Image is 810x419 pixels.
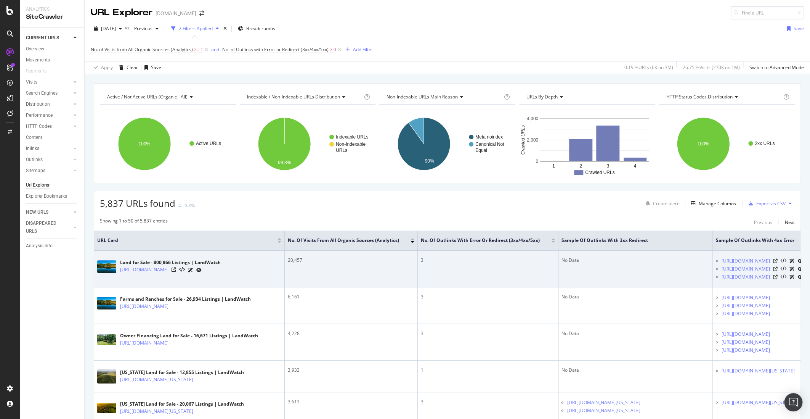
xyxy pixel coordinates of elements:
[722,294,770,301] a: [URL][DOMAIN_NAME]
[26,167,71,175] a: Sitemaps
[235,23,278,35] button: Breadcrumbs
[222,46,329,53] span: No. of Outlinks with Error or Redirect (3xx/4xx/5xx)
[688,199,736,208] button: Manage Columns
[97,237,276,244] span: URL Card
[194,46,199,53] span: >=
[26,242,53,250] div: Analysis Info
[26,13,78,21] div: SiteCrawler
[26,167,45,175] div: Sitemaps
[26,111,53,119] div: Performance
[131,23,162,35] button: Previous
[26,219,71,235] a: DISAPPEARED URLS
[698,141,709,147] text: 100%
[120,303,168,310] a: [URL][DOMAIN_NAME]
[127,64,138,71] div: Clear
[26,67,47,75] div: Segments
[26,34,71,42] a: CURRENT URLS
[659,111,795,177] div: A chart.
[421,367,555,374] div: 1
[781,258,786,264] button: View HTML Source
[26,45,44,53] div: Overview
[334,44,336,55] span: 0
[336,134,368,140] text: Indexable URLs
[379,111,515,177] div: A chart.
[585,170,614,175] text: Crawled URLs
[168,23,222,35] button: 2 Filters Applied
[106,91,229,103] h4: Active / Not Active URLs
[97,369,116,384] img: main image
[26,145,71,153] a: Inlinks
[26,134,79,142] a: Content
[120,332,258,339] div: Owner Financing Land for Sale - 16,671 Listings | LandWatch
[567,407,640,414] a: [URL][DOMAIN_NAME][US_STATE]
[26,78,71,86] a: Visits
[101,64,113,71] div: Apply
[421,398,555,405] div: 3
[178,205,181,207] img: Equal
[120,376,193,384] a: [URL][DOMAIN_NAME][US_STATE]
[26,45,79,53] a: Overview
[247,93,340,100] span: Indexable / Non-Indexable URLs distribution
[151,64,161,71] div: Save
[683,64,740,71] div: 26.75 % Visits ( 270K on 1M )
[26,122,71,131] a: HTTP Codes
[120,266,168,274] a: [URL][DOMAIN_NAME]
[746,61,804,74] button: Switch to Advanced Mode
[26,111,71,119] a: Performance
[26,56,50,64] div: Movements
[561,367,709,374] div: No Data
[91,46,193,53] span: No. of Visits from All Organic Sources (Analytics)
[26,208,71,216] a: NEW URLS
[91,61,113,74] button: Apply
[475,148,487,153] text: Equal
[722,310,770,317] a: [URL][DOMAIN_NAME]
[475,142,504,147] text: Canonical Not
[773,267,778,271] a: Visit Online Page
[240,111,376,177] div: A chart.
[188,266,193,274] a: AI Url Details
[26,100,71,108] a: Distribution
[421,330,555,337] div: 3
[789,257,795,265] a: AI Url Details
[755,141,775,146] text: 2xx URLs
[288,367,414,374] div: 3,933
[26,219,64,235] div: DISAPPEARED URLS
[91,23,125,35] button: [DATE]
[183,202,195,209] div: -0.3%
[579,163,582,169] text: 2
[288,330,414,337] div: 4,228
[421,237,540,244] span: No. of Outlinks with Error or Redirect (3xx/4xx/5xx)
[156,10,196,17] div: [DOMAIN_NAME]
[120,259,221,266] div: Land for Sale - 800,866 Listings | LandWatch
[245,91,363,103] h4: Indexable / Non-Indexable URLs Distribution
[353,46,373,53] div: Add Filter
[26,145,39,153] div: Inlinks
[552,163,555,169] text: 1
[520,125,526,155] text: Crawled URLs
[798,273,803,281] a: URL Inspection
[211,46,219,53] button: and
[561,257,709,264] div: No Data
[131,25,152,32] span: Previous
[100,197,175,209] span: 5,837 URLs found
[26,181,50,189] div: Url Explorer
[784,23,804,35] button: Save
[798,265,803,273] a: URL Inspection
[288,257,414,264] div: 20,457
[536,159,538,164] text: 0
[785,219,795,226] div: Next
[222,25,228,32] div: times
[246,25,275,32] span: Breadcrumbs
[634,163,636,169] text: 4
[527,137,538,143] text: 2,000
[746,197,786,209] button: Export as CSV
[97,334,116,345] img: main image
[722,346,770,354] a: [URL][DOMAIN_NAME]
[794,25,804,32] div: Save
[336,142,366,147] text: Non-Indexable
[141,61,161,74] button: Save
[798,257,803,265] a: URL Inspection
[785,218,795,227] button: Next
[784,393,802,411] div: Open Intercom Messenger
[288,237,399,244] span: No. of Visits from All Organic Sources (Analytics)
